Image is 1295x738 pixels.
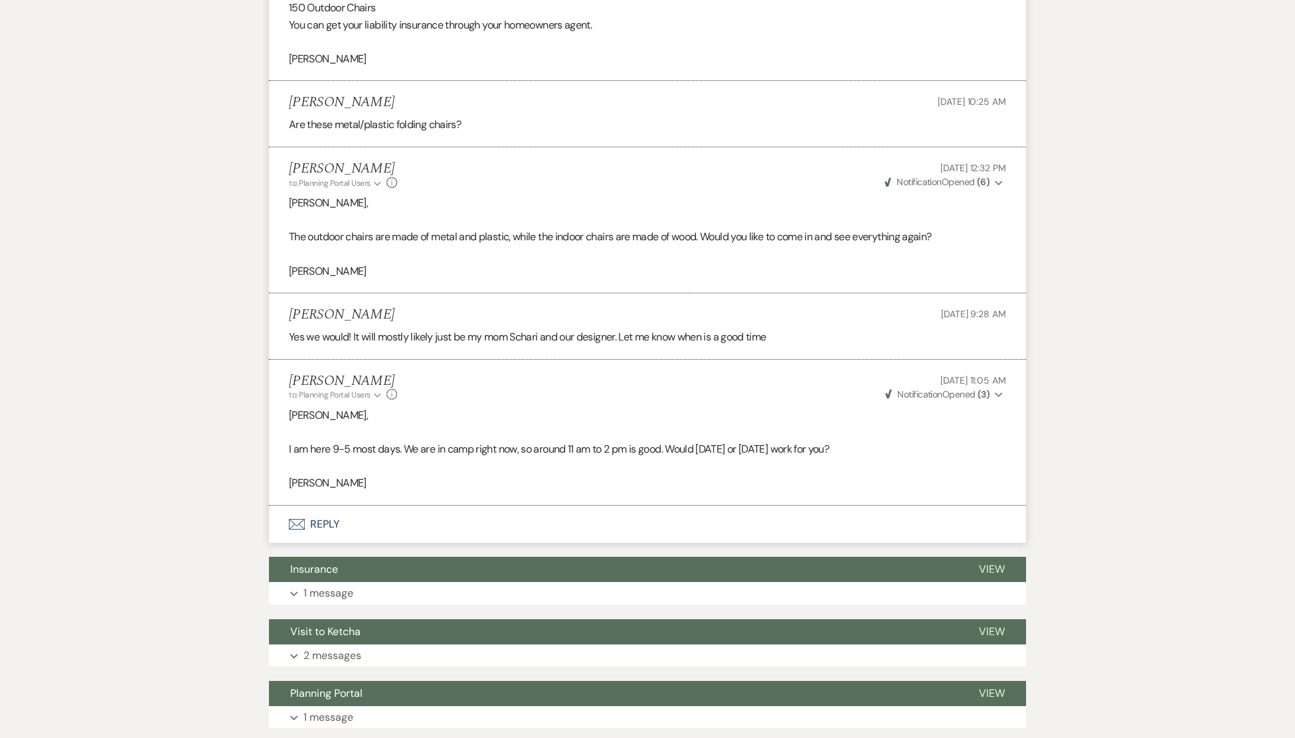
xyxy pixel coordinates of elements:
button: NotificationOpened (6) [883,175,1006,189]
button: to: Planning Portal Users [289,389,383,401]
p: 1 message [303,709,353,726]
button: 1 message [269,706,1026,729]
strong: ( 6 ) [977,176,990,188]
h5: [PERSON_NAME] [289,373,397,390]
h5: [PERSON_NAME] [289,94,394,111]
span: View [979,625,1005,638]
span: View [979,686,1005,700]
button: View [958,681,1026,706]
p: [PERSON_NAME] [289,50,1006,68]
strong: ( 3 ) [978,388,990,400]
button: Visit to Ketcha [269,619,958,644]
p: The outdoor chairs are made of metal and plastic, while the indoor chairs are made of wood. Would... [289,228,1006,246]
button: 2 messages [269,644,1026,667]
span: View [979,562,1005,576]
button: Reply [269,506,1026,543]
span: [DATE] 10:25 AM [938,96,1006,108]
span: Planning Portal [290,686,363,700]
h5: [PERSON_NAME] [289,307,394,323]
span: to: Planning Portal Users [289,178,371,188]
button: View [958,619,1026,644]
span: Opened [885,388,990,400]
p: 2 messages [303,647,361,664]
button: Planning Portal [269,681,958,706]
span: Notification [897,388,942,400]
span: Notification [897,176,941,188]
span: [DATE] 9:28 AM [941,308,1006,320]
span: Visit to Ketcha [290,625,361,638]
button: to: Planning Portal Users [289,177,383,189]
button: NotificationOpened (3) [883,388,1006,402]
p: Are these metal/plastic folding chairs? [289,116,1006,133]
span: to: Planning Portal Users [289,390,371,400]
button: 1 message [269,582,1026,605]
h5: [PERSON_NAME] [289,161,397,177]
button: View [958,557,1026,582]
p: I am here 9-5 most days. We are in camp right now, so around 11 am to 2 pm is good. Would [DATE] ... [289,441,1006,458]
span: Insurance [290,562,338,576]
span: [DATE] 11:05 AM [940,374,1006,386]
p: Yes we would! It will mostly likely just be my mom Schari and our designer. Let me know when is a... [289,329,1006,346]
span: Opened [885,176,990,188]
p: [PERSON_NAME] [289,475,1006,492]
span: [DATE] 12:32 PM [940,162,1006,174]
p: 1 message [303,585,353,602]
p: You can get your liability insurance through your homeowners agent. [289,17,1006,34]
p: [PERSON_NAME], [289,407,1006,424]
p: [PERSON_NAME] [289,263,1006,280]
p: [PERSON_NAME], [289,194,1006,212]
button: Insurance [269,557,958,582]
